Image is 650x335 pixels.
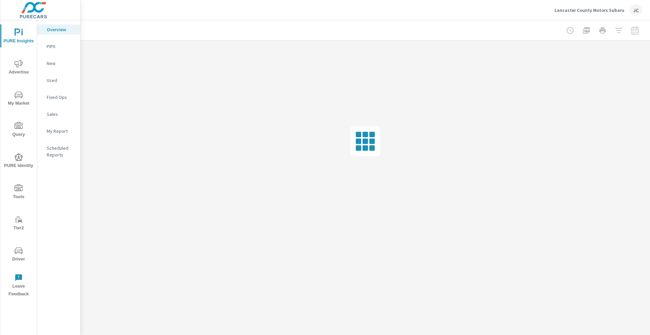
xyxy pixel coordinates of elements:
div: New [37,58,80,68]
span: PURE Insights [2,28,35,45]
p: New [47,60,75,67]
p: PIPA [47,43,75,50]
span: Query [2,122,35,139]
div: Used [37,75,80,85]
p: Scheduled Reports [47,145,75,158]
div: PIPA [37,41,80,51]
p: Sales [47,111,75,118]
div: JC [630,4,642,16]
span: PURE Identity [2,153,35,170]
span: Advertise [2,60,35,76]
div: Fixed Ops [37,92,80,102]
span: Driver [2,247,35,263]
p: Overview [47,26,75,33]
div: Scheduled Reports [37,143,80,160]
span: Tier2 [2,215,35,232]
div: Overview [37,24,80,35]
div: nav menu [0,20,37,301]
div: Sales [37,109,80,119]
p: Fixed Ops [47,94,75,101]
p: My Report [47,128,75,134]
span: Leave Feedback [2,274,35,298]
p: Used [47,77,75,84]
span: Tools [2,184,35,201]
span: My Market [2,91,35,107]
p: Lancaster County Motors Subaru [555,7,624,13]
div: My Report [37,126,80,136]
